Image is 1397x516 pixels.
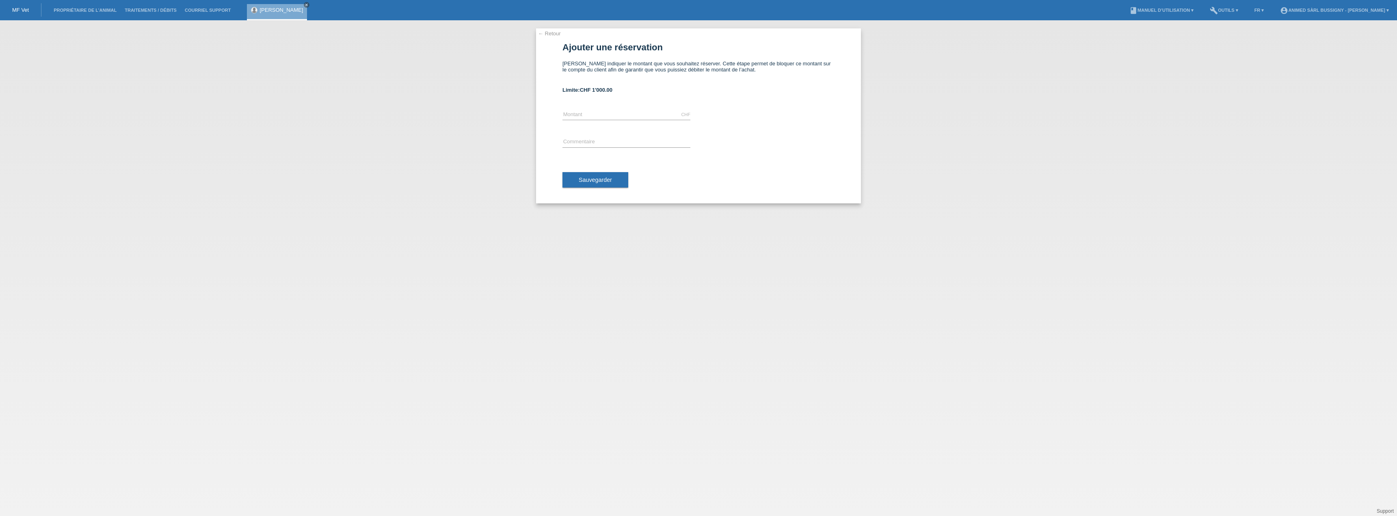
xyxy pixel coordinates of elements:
i: close [305,3,309,7]
i: build [1210,6,1218,15]
a: close [304,2,309,8]
a: bookManuel d’utilisation ▾ [1125,8,1198,13]
i: book [1129,6,1137,15]
div: CHF [681,112,690,117]
span: Sauvegarder [579,177,612,183]
a: ← Retour [538,30,561,37]
button: Sauvegarder [562,172,628,188]
a: Traitements / débits [121,8,181,13]
a: [PERSON_NAME] [260,7,303,13]
a: account_circleANIMED Sàrl Bussigny - [PERSON_NAME] ▾ [1276,8,1393,13]
h1: Ajouter une réservation [562,42,835,52]
a: Propriétaire de l’animal [50,8,121,13]
div: [PERSON_NAME] indiquer le montant que vous souhaitez réserver. Cette étape permet de bloquer ce m... [562,60,835,79]
a: buildOutils ▾ [1206,8,1242,13]
a: Support [1377,508,1394,514]
a: Courriel Support [181,8,235,13]
i: account_circle [1280,6,1288,15]
span: CHF 1'000.00 [580,87,612,93]
a: FR ▾ [1250,8,1268,13]
b: Limite: [562,87,612,93]
a: MF Vet [12,7,29,13]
